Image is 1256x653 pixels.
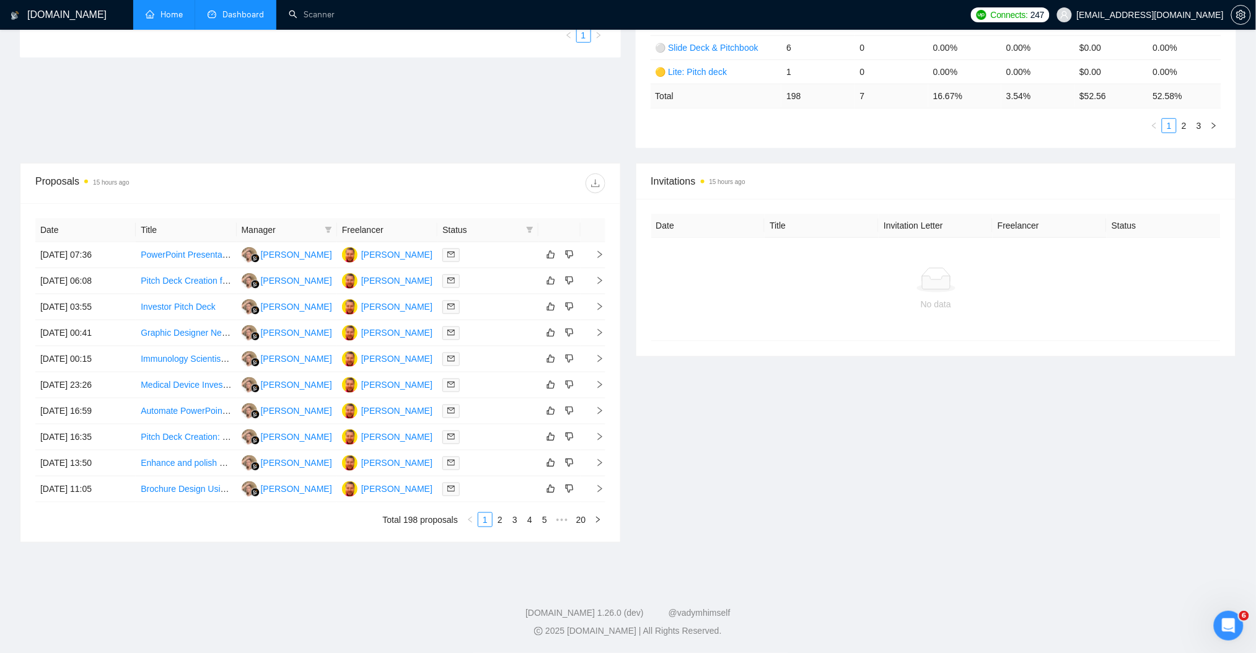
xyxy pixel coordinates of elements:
[342,327,433,337] a: JN[PERSON_NAME]
[342,299,358,315] img: JN
[261,326,332,340] div: [PERSON_NAME]
[547,354,555,364] span: like
[565,432,574,442] span: dislike
[322,221,335,239] span: filter
[586,484,604,493] span: right
[543,455,558,470] button: like
[1177,118,1192,133] li: 2
[591,28,606,43] button: right
[242,273,257,289] img: VZ
[342,377,358,393] img: JN
[577,28,591,42] a: 1
[586,406,604,415] span: right
[1239,611,1249,621] span: 6
[543,403,558,418] button: like
[342,457,433,467] a: JN[PERSON_NAME]
[591,512,605,527] li: Next Page
[562,403,577,418] button: dislike
[342,455,358,471] img: JN
[261,430,332,444] div: [PERSON_NAME]
[251,332,260,341] img: gigradar-bm.png
[562,429,577,444] button: dislike
[242,457,332,467] a: VZ[PERSON_NAME]
[79,406,89,416] button: Start recording
[213,401,232,421] button: Отправить сообщение…
[855,59,928,84] td: 0
[261,378,332,392] div: [PERSON_NAME]
[251,436,260,445] img: gigradar-bm.png
[242,223,320,237] span: Manager
[1192,118,1206,133] li: 3
[561,28,576,43] button: left
[651,214,765,238] th: Date
[565,328,574,338] span: dislike
[507,512,522,527] li: 3
[261,300,332,313] div: [PERSON_NAME]
[447,407,455,414] span: mail
[855,35,928,59] td: 0
[35,268,136,294] td: [DATE] 06:08
[1151,122,1158,129] span: left
[141,484,286,494] a: Brochure Design Using Brand Manual
[993,214,1107,238] th: Freelancer
[565,354,574,364] span: dislike
[60,6,85,15] h1: Dima
[595,32,602,39] span: right
[242,377,257,393] img: VZ
[242,431,332,441] a: VZ[PERSON_NAME]
[141,458,258,468] a: Enhance and polish pitch deck
[242,301,332,311] a: VZ[PERSON_NAME]
[141,328,378,338] a: Graphic Designer Needed for Company Re-Intro Presentation
[447,459,455,467] span: mail
[565,380,574,390] span: dislike
[35,7,55,27] img: Profile image for Dima
[242,325,257,341] img: VZ
[342,429,358,445] img: JN
[1210,122,1218,129] span: right
[523,513,537,527] a: 4
[361,300,433,313] div: [PERSON_NAME]
[35,398,136,424] td: [DATE] 16:59
[35,476,136,502] td: [DATE] 11:05
[478,512,493,527] li: 1
[10,167,238,184] div: 27 августа
[447,251,455,258] span: mail
[10,274,238,351] div: Dima говорит…
[383,512,458,527] li: Total 198 proposals
[20,358,193,455] div: Спасибо за ваше обращение 🙏 Передал данные команде на фикс; вижу, что по какой-то причине не прои...
[1231,5,1251,25] button: setting
[572,512,591,527] li: 20
[141,406,276,416] a: Automate PowerPoint Presentation
[781,84,854,108] td: 198
[8,5,32,28] button: go back
[543,481,558,496] button: like
[39,406,49,416] button: Средство выбора GIF-файла
[534,627,543,636] span: copyright
[547,328,555,338] span: like
[991,8,1028,22] span: Connects:
[442,223,520,237] span: Status
[361,456,433,470] div: [PERSON_NAME]
[60,15,168,28] p: В сети последние 15 мин
[586,354,604,363] span: right
[447,485,455,493] span: mail
[879,214,993,238] th: Invitation Letter
[342,249,433,259] a: JN[PERSON_NAME]
[547,458,555,468] span: like
[242,483,332,493] a: VZ[PERSON_NAME]
[10,184,238,257] div: 8777931@gmail.com говорит…
[136,218,236,242] th: Title
[565,406,574,416] span: dislike
[447,381,455,388] span: mail
[586,178,605,188] span: download
[242,379,332,389] a: VZ[PERSON_NAME]
[242,405,332,415] a: VZ[PERSON_NAME]
[242,481,257,497] img: VZ
[1107,214,1221,238] th: Status
[29,95,193,107] li: 🎁 100 bonus credits
[543,273,558,288] button: like
[35,450,136,476] td: [DATE] 13:50
[547,302,555,312] span: like
[20,294,193,342] div: Пожалуйста, предоставьте мне несколько минут, чтобы ознакомиться с вашим запросом более подробно 💻
[289,9,335,20] a: searchScanner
